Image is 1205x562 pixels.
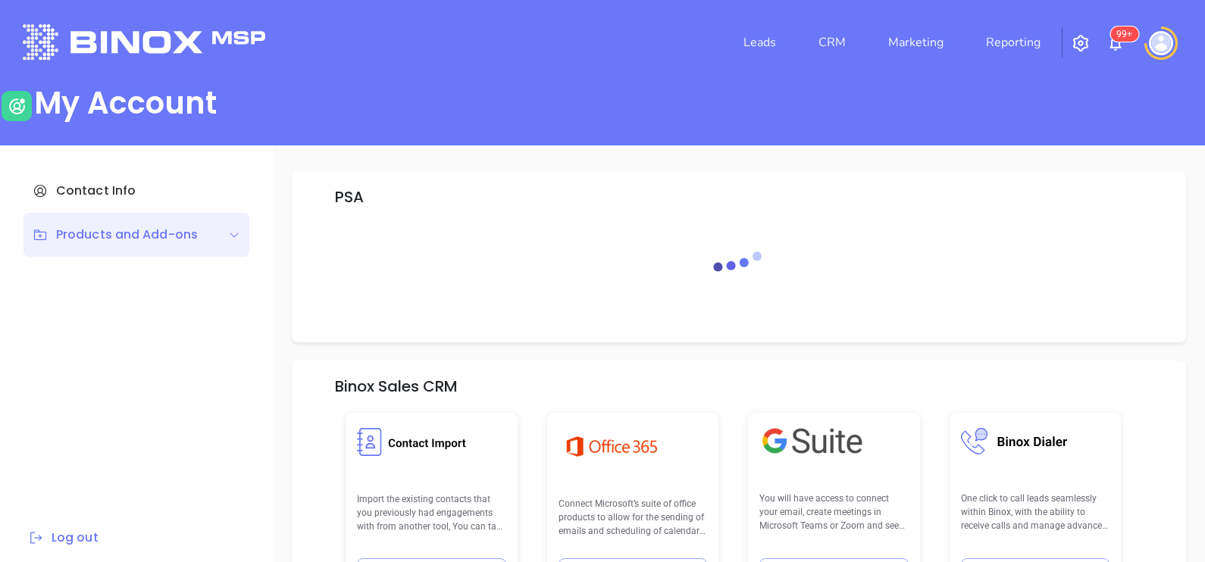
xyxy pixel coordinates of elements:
[759,492,909,533] p: You will have access to connect your email, create meetings in Microsoft Teams or Zoom and see yo...
[335,188,364,206] h5: PSA
[23,213,249,257] div: Products and Add-ons
[23,528,103,548] button: Log out
[1110,27,1138,42] sup: 100
[335,377,458,395] h5: Binox Sales CRM
[23,169,249,213] div: Contact Info
[559,497,708,539] p: Connect Microsoft’s suite of office products to allow for the sending of emails and scheduling of...
[961,492,1110,533] p: One click to call leads seamlessly within Binox, with the ability to receive calls and manage adv...
[1149,31,1173,55] img: user
[23,24,265,60] img: logo
[812,27,852,58] a: CRM
[737,27,782,58] a: Leads
[33,226,198,244] div: Products and Add-ons
[1106,34,1125,52] img: iconNotification
[357,492,506,534] p: Import the existing contacts that you previously had engagements with from another tool, You can ...
[34,85,217,121] div: My Account
[980,27,1047,58] a: Reporting
[1072,34,1090,52] img: iconSetting
[2,91,32,121] img: user
[882,27,950,58] a: Marketing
